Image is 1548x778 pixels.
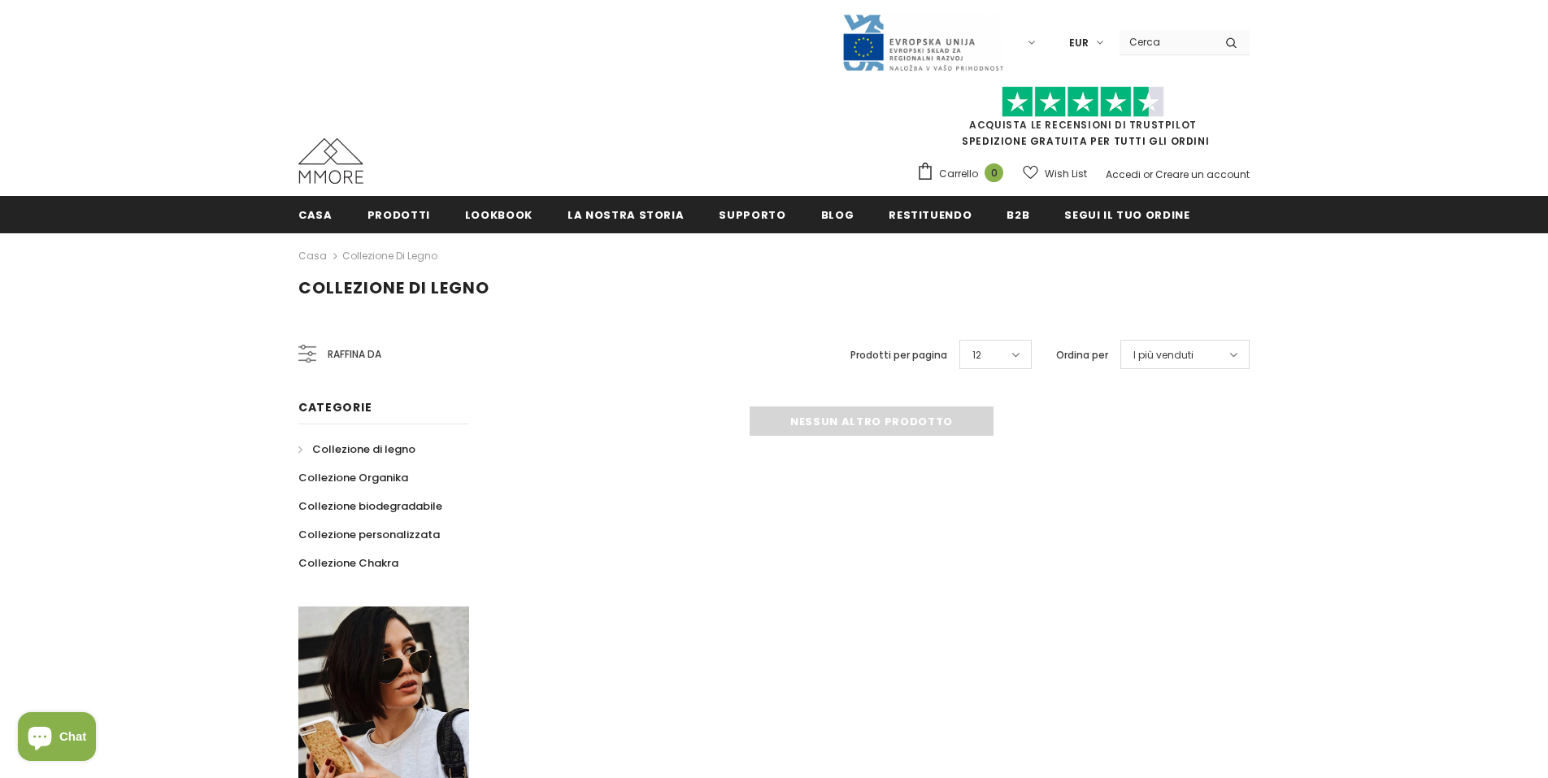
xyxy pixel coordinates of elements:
[1133,347,1194,363] span: I più venduti
[916,93,1250,148] span: SPEDIZIONE GRATUITA PER TUTTI GLI ORDINI
[1143,167,1153,181] span: or
[367,207,430,223] span: Prodotti
[1007,196,1029,233] a: B2B
[298,207,333,223] span: Casa
[1120,30,1213,54] input: Search Site
[367,196,430,233] a: Prodotti
[1064,196,1189,233] a: Segui il tuo ordine
[298,470,408,485] span: Collezione Organika
[567,196,684,233] a: La nostra storia
[298,463,408,492] a: Collezione Organika
[1064,207,1189,223] span: Segui il tuo ordine
[841,35,1004,49] a: Javni Razpis
[298,520,440,549] a: Collezione personalizzata
[13,712,101,765] inbox-online-store-chat: Shopify online store chat
[298,138,363,184] img: Casi MMORE
[298,549,398,577] a: Collezione Chakra
[328,346,381,363] span: Raffina da
[298,555,398,571] span: Collezione Chakra
[298,196,333,233] a: Casa
[1069,35,1089,51] span: EUR
[298,498,442,514] span: Collezione biodegradabile
[719,196,785,233] a: supporto
[1045,166,1087,182] span: Wish List
[889,196,972,233] a: Restituendo
[1106,167,1141,181] a: Accedi
[298,399,372,415] span: Categorie
[985,163,1003,182] span: 0
[298,276,489,299] span: Collezione di legno
[1007,207,1029,223] span: B2B
[1155,167,1250,181] a: Creare un account
[342,249,437,263] a: Collezione di legno
[298,527,440,542] span: Collezione personalizzata
[850,347,947,363] label: Prodotti per pagina
[465,196,533,233] a: Lookbook
[889,207,972,223] span: Restituendo
[821,196,854,233] a: Blog
[969,118,1197,132] a: Acquista le recensioni di TrustPilot
[298,435,415,463] a: Collezione di legno
[1056,347,1108,363] label: Ordina per
[298,246,327,266] a: Casa
[916,162,1011,186] a: Carrello 0
[567,207,684,223] span: La nostra storia
[298,492,442,520] a: Collezione biodegradabile
[939,166,978,182] span: Carrello
[312,441,415,457] span: Collezione di legno
[972,347,981,363] span: 12
[719,207,785,223] span: supporto
[465,207,533,223] span: Lookbook
[1002,86,1164,118] img: Fidati di Pilot Stars
[841,13,1004,72] img: Javni Razpis
[821,207,854,223] span: Blog
[1023,159,1087,188] a: Wish List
